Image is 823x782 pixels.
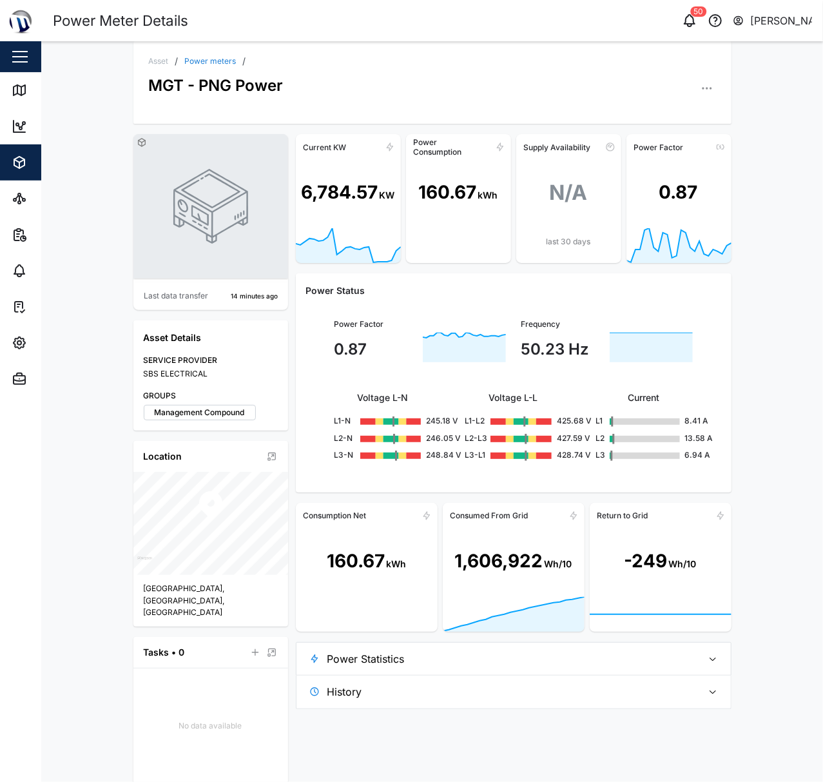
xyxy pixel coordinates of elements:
div: SERVICE PROVIDER [144,355,278,367]
div: L1-L2 [465,415,485,427]
div: 13.58 A [685,433,693,445]
div: 8.41 A [685,415,693,427]
div: 160.67 [419,179,477,206]
div: Supply Availability [524,142,591,152]
div: Consumed From Grid [450,511,528,520]
div: Power Factor [634,142,684,152]
label: Management Compound [144,405,256,420]
div: L1-N [334,415,355,427]
div: Dashboard [34,119,92,133]
div: last 30 days [516,236,621,248]
div: Location [144,449,182,464]
div: 248.84 V [426,449,431,462]
div: 1,606,922 [455,547,543,575]
img: POWER_METER photo [169,165,252,248]
div: L3 [595,449,605,462]
div: kWh [478,188,498,202]
div: L1 [595,415,605,427]
div: 160.67 [327,547,385,575]
div: 50.23 Hz [521,337,605,361]
button: History [296,676,731,708]
div: L3-N [334,449,355,462]
div: Sites [34,191,64,206]
div: 0.87 [659,179,697,206]
div: Power Status [306,284,721,298]
div: 6,784.57 [302,179,378,206]
div: Power Meter Details [53,10,188,32]
div: Power Factor [334,318,506,331]
div: 6.94 A [685,449,693,462]
div: / [175,57,179,66]
div: Assets [34,155,73,170]
div: Current [595,391,693,405]
div: 14 minutes ago [231,291,278,302]
div: Admin [34,372,72,386]
div: Current KW [304,142,347,152]
div: Asset [149,57,169,65]
div: -249 [625,547,668,575]
div: Consumption Net [304,511,367,520]
div: KW [380,188,395,202]
div: Map marker [195,489,226,523]
div: Tasks [34,300,69,314]
div: L3-L1 [465,449,485,462]
div: Frequency [521,318,693,331]
div: GROUPS [144,390,278,402]
div: Voltage L-N [334,391,432,405]
div: [PERSON_NAME] [751,13,813,29]
div: Power Consumption [414,137,481,157]
div: SBS ELECTRICAL [144,368,278,380]
canvas: Map [133,472,288,575]
span: History [327,676,692,708]
div: Settings [34,336,79,350]
div: L2 [595,433,605,445]
a: Power meters [185,57,237,65]
div: Voltage L-L [465,391,562,405]
div: MGT - PNG Power [149,66,284,97]
div: 245.18 V [426,415,431,427]
div: Wh/10 [669,557,697,571]
div: 425.68 V [557,415,562,427]
div: Tasks • 0 [144,645,185,660]
a: Mapbox logo [137,556,152,571]
div: 0.87 [334,337,418,361]
div: 428.74 V [557,449,562,462]
img: Main Logo [6,6,35,35]
div: / [243,57,246,66]
div: Reports [34,228,77,242]
div: Alarms [34,264,73,278]
div: N/A [550,177,588,209]
button: Power Statistics [296,643,731,675]
div: Last data transfer [144,290,209,302]
div: kWh [386,557,406,571]
div: No data available [133,720,288,732]
span: Power Statistics [327,643,692,675]
div: 50 [691,6,707,17]
div: L2-N [334,433,355,445]
div: Return to Grid [597,511,648,520]
div: [GEOGRAPHIC_DATA], [GEOGRAPHIC_DATA], [GEOGRAPHIC_DATA] [144,583,278,619]
div: Asset Details [144,331,278,345]
div: 427.59 V [557,433,562,445]
div: Map [34,83,63,97]
div: Wh/10 [545,557,572,571]
div: L2-L3 [465,433,485,445]
button: [PERSON_NAME] [732,12,813,30]
div: 246.05 V [426,433,431,445]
